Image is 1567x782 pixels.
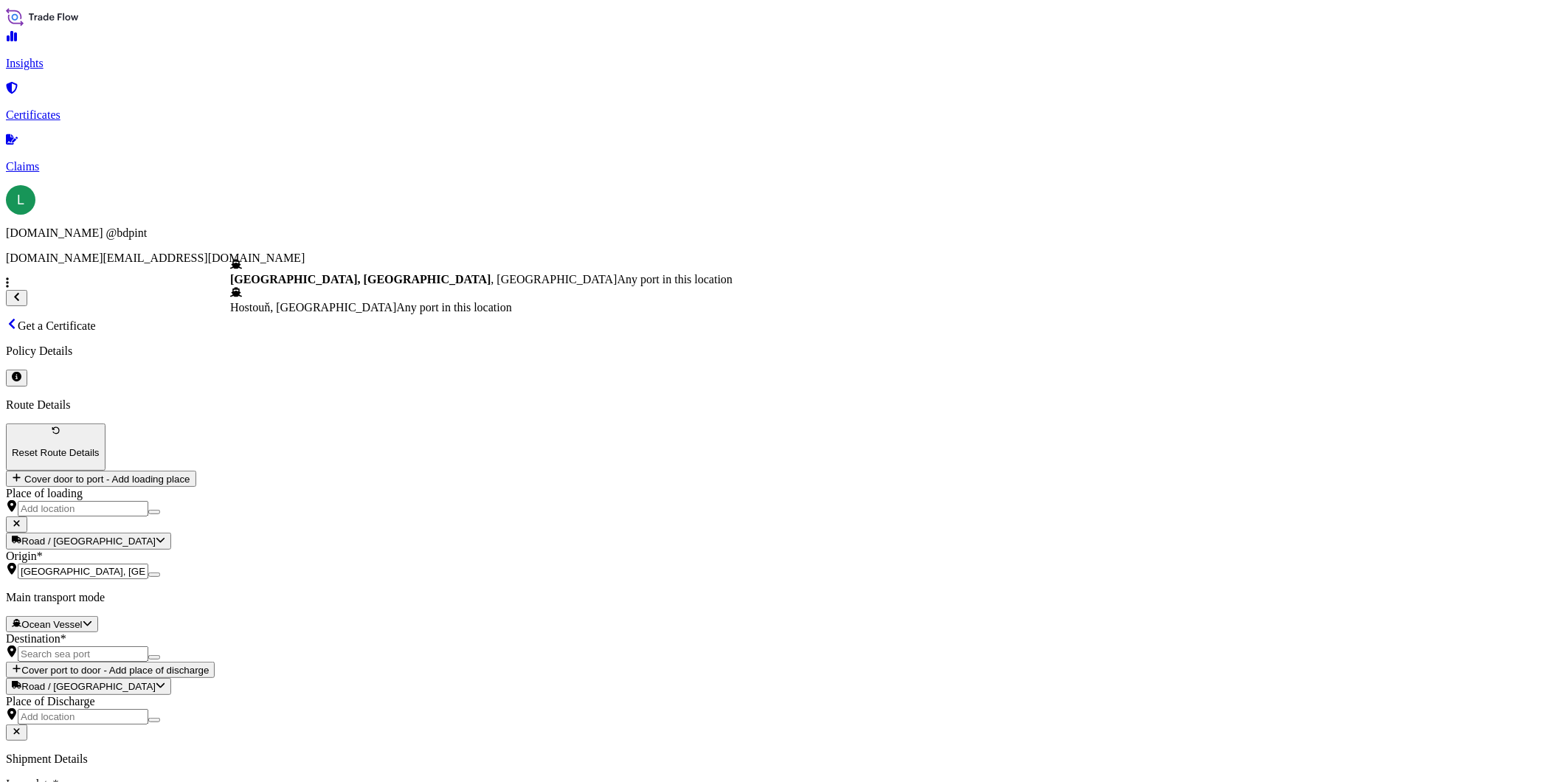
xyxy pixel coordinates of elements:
input: Place of Discharge [18,709,148,724]
p: Get a Certificate [6,318,1561,333]
p: Claims [6,160,1561,173]
span: Road / [GEOGRAPHIC_DATA] [21,682,156,693]
span: L [17,193,24,207]
input: Destination [18,646,148,662]
span: Road / [GEOGRAPHIC_DATA] [21,536,156,547]
p: Certificates [6,108,1561,122]
button: Select transport [6,533,171,549]
span: Any port in this location [618,273,733,286]
span: Cover door to port - Add loading place [24,474,190,485]
button: Show suggestions [148,655,160,660]
b: [GEOGRAPHIC_DATA], [GEOGRAPHIC_DATA] [230,273,491,286]
div: Origin [6,550,1561,563]
div: Destination [6,632,1561,646]
p: Reset Route Details [12,447,100,458]
p: Insights [6,57,1561,70]
p: Main transport mode [6,591,1561,604]
span: Any port in this location [396,301,511,314]
button: Show suggestions [148,510,160,514]
div: Place of loading [6,487,1561,500]
button: Show suggestions [148,572,160,577]
p: Policy Details [6,345,1561,358]
p: Shipment Details [6,752,1561,766]
div: Show suggestions [230,258,733,314]
button: Select transport [6,616,98,632]
span: Ocean Vessel [21,619,82,630]
span: Hostouň, [GEOGRAPHIC_DATA] [230,301,396,314]
span: , [GEOGRAPHIC_DATA] [230,273,618,286]
button: Select transport [6,678,171,694]
input: Origin [18,564,148,579]
p: [DOMAIN_NAME] @bdpint [6,226,1561,240]
div: Place of Discharge [6,695,1561,708]
p: [DOMAIN_NAME][EMAIL_ADDRESS][DOMAIN_NAME] [6,252,1561,265]
p: Route Details [6,398,1561,412]
input: Place of loading [18,501,148,516]
button: Show suggestions [148,718,160,722]
span: Cover port to door - Add place of discharge [21,665,209,676]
